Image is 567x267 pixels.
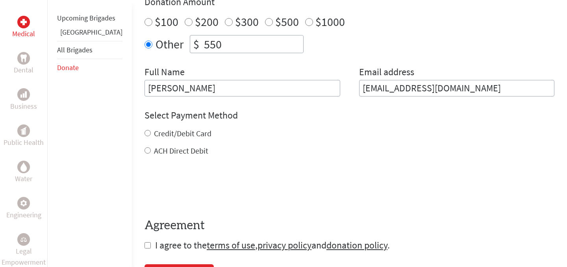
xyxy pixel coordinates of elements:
li: Donate [57,59,122,76]
label: Email address [359,66,414,80]
div: Water [17,161,30,173]
img: Public Health [20,127,27,135]
input: Enter Amount [202,35,303,53]
p: Public Health [4,137,44,148]
p: Business [10,101,37,112]
label: ACH Direct Debit [154,146,208,156]
div: Engineering [17,197,30,210]
img: Engineering [20,200,27,206]
p: Dental [14,65,33,76]
a: Donate [57,63,79,72]
div: Dental [17,52,30,65]
span: I agree to the , and . [155,239,390,251]
input: Enter Full Name [145,80,340,96]
input: Your Email [359,80,555,96]
h4: Select Payment Method [145,109,554,122]
a: EngineeringEngineering [6,197,41,221]
a: DentalDental [14,52,33,76]
li: All Brigades [57,41,122,59]
a: All Brigades [57,45,93,54]
a: WaterWater [15,161,32,184]
div: Legal Empowerment [17,233,30,246]
a: Upcoming Brigades [57,13,115,22]
a: BusinessBusiness [10,88,37,112]
div: Business [17,88,30,101]
a: privacy policy [258,239,311,251]
a: terms of use [207,239,255,251]
p: Water [15,173,32,184]
label: $500 [275,14,299,29]
a: donation policy [326,239,387,251]
label: Full Name [145,66,185,80]
a: [GEOGRAPHIC_DATA] [60,28,122,37]
li: Upcoming Brigades [57,9,122,27]
p: Medical [12,28,35,39]
li: Panama [57,27,122,41]
label: $1000 [315,14,345,29]
img: Business [20,91,27,98]
div: Public Health [17,124,30,137]
label: Credit/Debit Card [154,128,211,138]
iframe: reCAPTCHA [145,172,264,203]
h4: Agreement [145,219,554,233]
img: Dental [20,54,27,62]
p: Engineering [6,210,41,221]
img: Legal Empowerment [20,237,27,242]
a: MedicalMedical [12,16,35,39]
label: Other [156,35,183,53]
img: Water [20,162,27,171]
label: $100 [155,14,178,29]
div: Medical [17,16,30,28]
div: $ [190,35,202,53]
a: Public HealthPublic Health [4,124,44,148]
img: Medical [20,19,27,25]
label: $200 [195,14,219,29]
label: $300 [235,14,259,29]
